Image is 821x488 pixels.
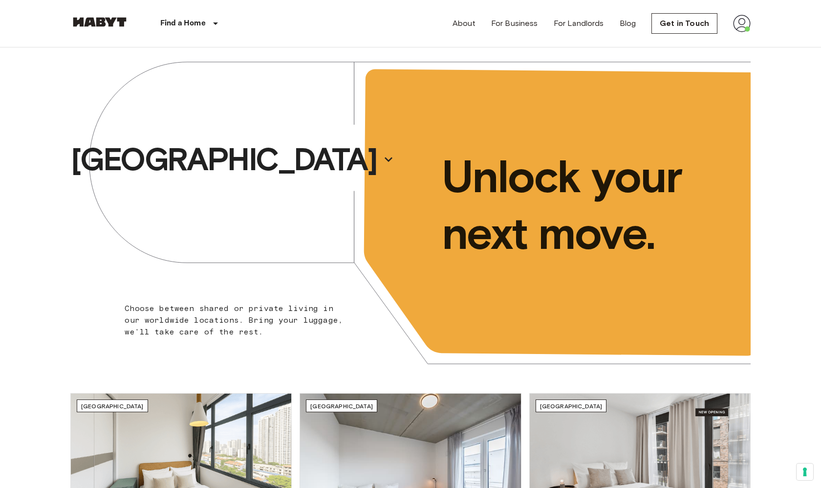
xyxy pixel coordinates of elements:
button: Your consent preferences for tracking technologies [797,464,813,480]
p: Find a Home [160,18,206,29]
a: For Business [491,18,538,29]
a: Get in Touch [651,13,717,34]
a: About [453,18,475,29]
button: [GEOGRAPHIC_DATA] [67,137,398,182]
p: Unlock your next move. [442,148,735,262]
a: For Landlords [554,18,604,29]
span: [GEOGRAPHIC_DATA] [310,402,373,410]
span: [GEOGRAPHIC_DATA] [81,402,144,410]
img: Habyt [70,17,129,27]
p: Choose between shared or private living in our worldwide locations. Bring your luggage, we'll tak... [125,303,349,338]
img: avatar [733,15,751,32]
p: [GEOGRAPHIC_DATA] [71,140,377,179]
a: Blog [620,18,636,29]
span: [GEOGRAPHIC_DATA] [540,402,603,410]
